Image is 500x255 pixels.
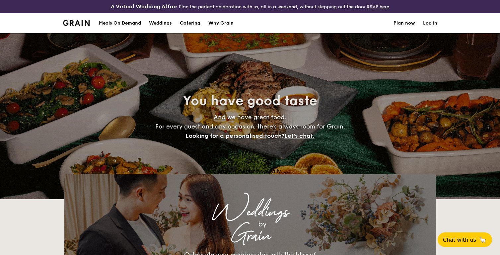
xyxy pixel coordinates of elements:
[149,13,172,33] div: Weddings
[83,3,417,11] div: Plan the perfect celebration with us, all in a weekend, without stepping out the door.
[176,13,204,33] a: Catering
[423,13,437,33] a: Log in
[99,13,141,33] div: Meals On Demand
[208,13,234,33] div: Why Grain
[204,13,238,33] a: Why Grain
[111,3,178,11] h4: A Virtual Wedding Affair
[64,168,436,174] div: Loading menus magically...
[284,132,315,139] span: Let's chat.
[95,13,145,33] a: Meals On Demand
[63,20,90,26] a: Logotype
[479,236,487,244] span: 🦙
[438,232,492,247] button: Chat with us🦙
[367,4,389,10] a: RSVP here
[145,13,176,33] a: Weddings
[123,206,378,218] div: Weddings
[123,230,378,242] div: Grain
[63,20,90,26] img: Grain
[147,218,378,230] div: by
[443,237,476,243] span: Chat with us
[393,13,415,33] a: Plan now
[180,13,200,33] h1: Catering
